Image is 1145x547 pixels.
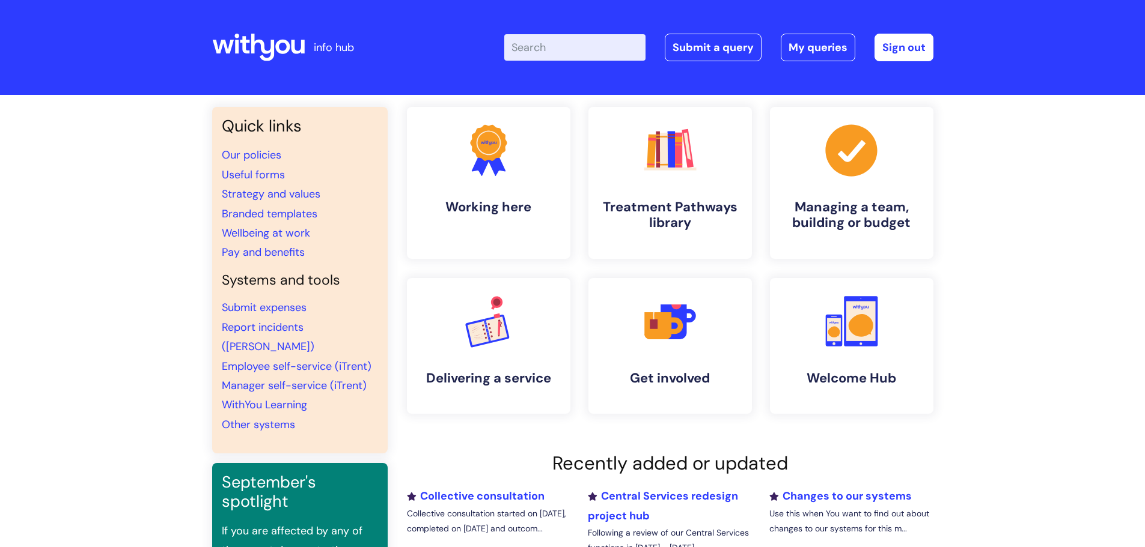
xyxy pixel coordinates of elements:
[407,278,570,414] a: Delivering a service
[780,199,924,231] h4: Managing a team, building or budget
[780,370,924,386] h4: Welcome Hub
[417,199,561,215] h4: Working here
[588,489,738,522] a: Central Services redesign project hub
[222,168,285,182] a: Useful forms
[222,473,378,512] h3: September's spotlight
[769,506,933,536] p: Use this when You want to find out about changes to our systems for this m...
[875,34,933,61] a: Sign out
[222,272,378,289] h4: Systems and tools
[407,107,570,259] a: Working here
[598,199,742,231] h4: Treatment Pathways library
[598,370,742,386] h4: Get involved
[222,417,295,432] a: Other systems
[222,300,307,315] a: Submit expenses
[407,489,545,503] a: Collective consultation
[504,34,933,61] div: | -
[588,107,752,259] a: Treatment Pathways library
[222,320,314,354] a: Report incidents ([PERSON_NAME])
[222,207,317,221] a: Branded templates
[222,245,305,259] a: Pay and benefits
[222,359,371,373] a: Employee self-service (iTrent)
[222,397,307,412] a: WithYou Learning
[770,107,933,259] a: Managing a team, building or budget
[781,34,855,61] a: My queries
[222,378,367,393] a: Manager self-service (iTrent)
[665,34,762,61] a: Submit a query
[417,370,561,386] h4: Delivering a service
[588,278,752,414] a: Get involved
[222,226,310,240] a: Wellbeing at work
[222,148,281,162] a: Our policies
[769,489,912,503] a: Changes to our systems
[222,187,320,201] a: Strategy and values
[770,278,933,414] a: Welcome Hub
[407,506,570,536] p: Collective consultation started on [DATE], completed on [DATE] and outcom...
[504,34,646,61] input: Search
[222,116,378,136] h3: Quick links
[314,38,354,57] p: info hub
[407,452,933,474] h2: Recently added or updated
